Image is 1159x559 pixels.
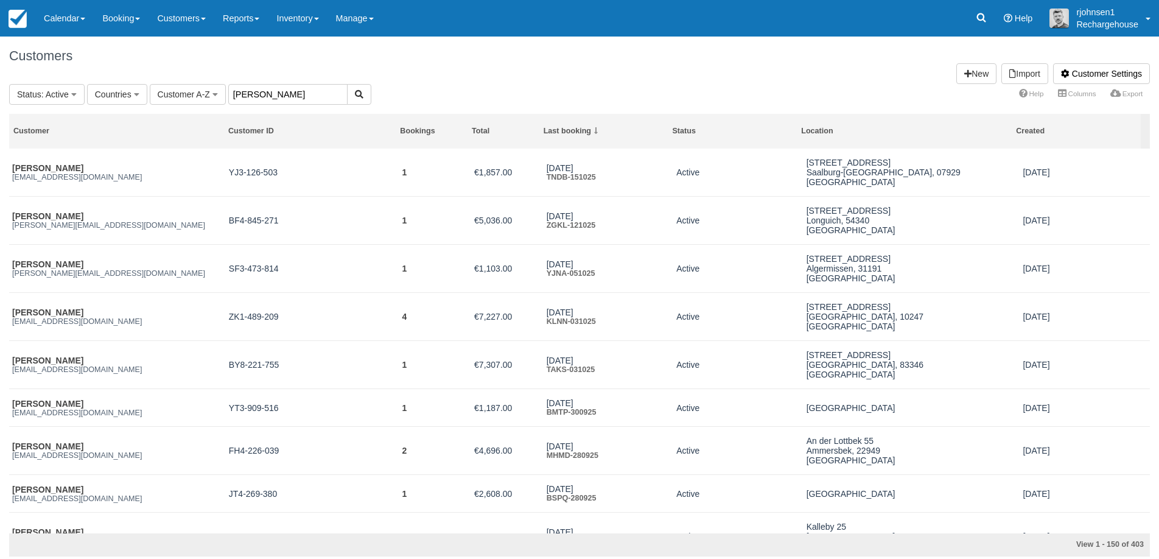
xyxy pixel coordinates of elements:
[1020,245,1150,293] td: Oct 5
[673,389,803,427] td: Active
[547,221,596,230] a: ZGKL-121025
[41,90,69,99] span: : Active
[12,308,83,317] a: [PERSON_NAME]
[801,126,1007,136] div: Location
[12,365,223,374] em: [EMAIL_ADDRESS][DOMAIN_NAME]
[544,126,664,136] div: Last booking
[1049,9,1069,28] img: A1
[402,216,407,225] a: 1
[1016,126,1136,136] div: Created
[9,197,226,245] td: Michael Feisthauermichael.feisthauer@cfw-architekten.com
[226,149,399,197] td: YJ3-126-503
[673,149,803,197] td: Active
[87,84,147,105] button: Countries
[226,389,399,427] td: YT3-909-516
[804,245,1020,293] td: Königsweg 15Algermissen, 31191Germany
[673,475,803,513] td: Active
[547,365,595,374] a: TAKS-031025
[12,221,223,230] em: [PERSON_NAME][EMAIL_ADDRESS][DOMAIN_NAME]
[12,527,83,537] a: [PERSON_NAME]
[472,126,535,136] div: Total
[12,317,223,326] em: [EMAIL_ADDRESS][DOMAIN_NAME]
[399,389,471,427] td: 1
[1004,14,1012,23] i: Help
[1015,13,1033,23] span: Help
[399,149,471,197] td: 1
[1001,63,1048,84] a: Import
[471,293,544,341] td: €7,227.00
[544,293,673,341] td: Oct 3KLNN-031025
[9,389,226,427] td: Silke Bodesilke_bode@teleos-web.de
[547,317,596,326] a: KLNN-031025
[399,427,471,475] td: 2
[1053,63,1150,84] a: Customer Settings
[12,494,223,503] em: [EMAIL_ADDRESS][DOMAIN_NAME]
[12,399,83,409] a: [PERSON_NAME]
[547,451,598,460] a: MHMD-280925
[804,341,1020,389] td: Kapellenweg 19Bergen, 83346Germany
[226,427,399,475] td: FH4-226-039
[150,84,226,105] button: Customer A-Z
[804,389,1020,427] td: Germany
[400,126,463,136] div: Bookings
[12,211,83,221] a: [PERSON_NAME]
[471,389,544,427] td: €1,187.00
[12,163,83,173] a: [PERSON_NAME]
[1020,427,1150,475] td: May 1
[673,341,803,389] td: Active
[471,197,544,245] td: €5,036.00
[12,269,223,278] em: [PERSON_NAME][EMAIL_ADDRESS][DOMAIN_NAME]
[402,167,407,177] a: 1
[1020,341,1150,389] td: Oct 3
[471,475,544,513] td: €2,608.00
[13,126,220,136] div: Customer
[12,173,223,181] em: [EMAIL_ADDRESS][DOMAIN_NAME]
[226,197,399,245] td: BF4-845-271
[9,10,27,28] img: checkfront-main-nav-mini-logo.png
[9,341,226,389] td: Gabriele Wirthfgtwirth@gmx.de
[402,532,407,541] a: 1
[547,408,597,417] a: BMTP-300925
[1012,85,1150,104] ul: More
[402,489,407,499] a: 1
[226,341,399,389] td: BY8-221-755
[544,341,673,389] td: Oct 3TAKS-031025
[804,427,1020,475] td: An der Lottbek 55Ammersbek, 22949Germany
[471,245,544,293] td: €1,103.00
[402,446,407,455] a: 2
[226,475,399,513] td: JT4-269-380
[402,312,407,322] a: 4
[9,293,226,341] td: Maud Pennaneachmaudpen@gmail.com
[399,341,471,389] td: 1
[547,173,596,181] a: TNDB-151025
[9,427,226,475] td: Jane Borgstrømjborgstroem@me.com
[1076,18,1138,30] p: Rechargehouse
[471,149,544,197] td: €1,857.00
[804,197,1020,245] td: Rioler Weg 5Longuich, 54340Germany
[9,84,85,105] button: Status: Active
[804,293,1020,341] td: eldenaer strasse 26Berlin, 10247Germany
[1020,389,1150,427] td: Sep 30
[12,409,223,417] em: [EMAIL_ADDRESS][DOMAIN_NAME]
[399,293,471,341] td: 4
[1051,85,1103,102] a: Columns
[402,403,407,413] a: 1
[544,389,673,427] td: Sep 30BMTP-300925
[673,245,803,293] td: Active
[17,90,41,99] span: Status
[399,475,471,513] td: 1
[956,63,996,84] a: New
[673,427,803,475] td: Active
[12,485,83,494] a: [PERSON_NAME]
[226,293,399,341] td: ZK1-489-209
[544,427,673,475] td: Sep 28MHMD-280925
[471,427,544,475] td: €4,696.00
[228,126,392,136] div: Customer ID
[95,90,131,99] span: Countries
[402,360,407,370] a: 1
[673,293,803,341] td: Active
[471,341,544,389] td: €7,307.00
[1103,85,1150,102] a: Export
[9,149,226,197] td: Sascha Hornsascha.horn@treibhouse.eu
[544,475,673,513] td: Sep 28BSPQ-280925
